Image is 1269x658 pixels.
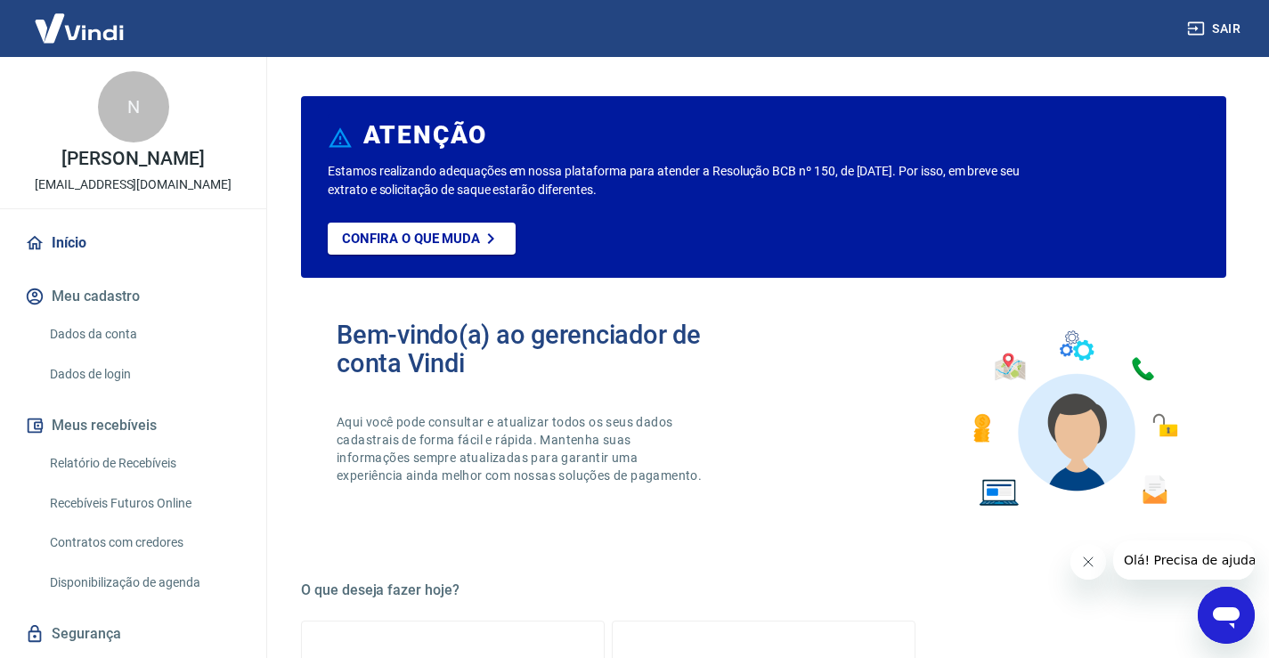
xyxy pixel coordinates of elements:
img: Vindi [21,1,137,55]
a: Disponibilização de agenda [43,565,245,601]
div: N [98,71,169,142]
img: Imagem de um avatar masculino com diversos icones exemplificando as funcionalidades do gerenciado... [957,321,1191,517]
a: Segurança [21,614,245,654]
button: Meus recebíveis [21,406,245,445]
button: Sair [1184,12,1248,45]
a: Recebíveis Futuros Online [43,485,245,522]
p: Aqui você pode consultar e atualizar todos os seus dados cadastrais de forma fácil e rápida. Mant... [337,413,705,484]
a: Dados de login [43,356,245,393]
a: Início [21,223,245,263]
h2: Bem-vindo(a) ao gerenciador de conta Vindi [337,321,764,378]
iframe: Mensagem da empresa [1113,540,1255,580]
p: [EMAIL_ADDRESS][DOMAIN_NAME] [35,175,232,194]
h5: O que deseja fazer hoje? [301,581,1226,599]
a: Relatório de Recebíveis [43,445,245,482]
p: [PERSON_NAME] [61,150,204,168]
a: Confira o que muda [328,223,516,255]
span: Olá! Precisa de ajuda? [11,12,150,27]
h6: ATENÇÃO [363,126,487,144]
button: Meu cadastro [21,277,245,316]
p: Confira o que muda [342,231,480,247]
a: Dados da conta [43,316,245,353]
iframe: Fechar mensagem [1070,544,1106,580]
a: Contratos com credores [43,524,245,561]
p: Estamos realizando adequações em nossa plataforma para atender a Resolução BCB nº 150, de [DATE].... [328,162,1025,199]
iframe: Botão para abrir a janela de mensagens [1198,587,1255,644]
